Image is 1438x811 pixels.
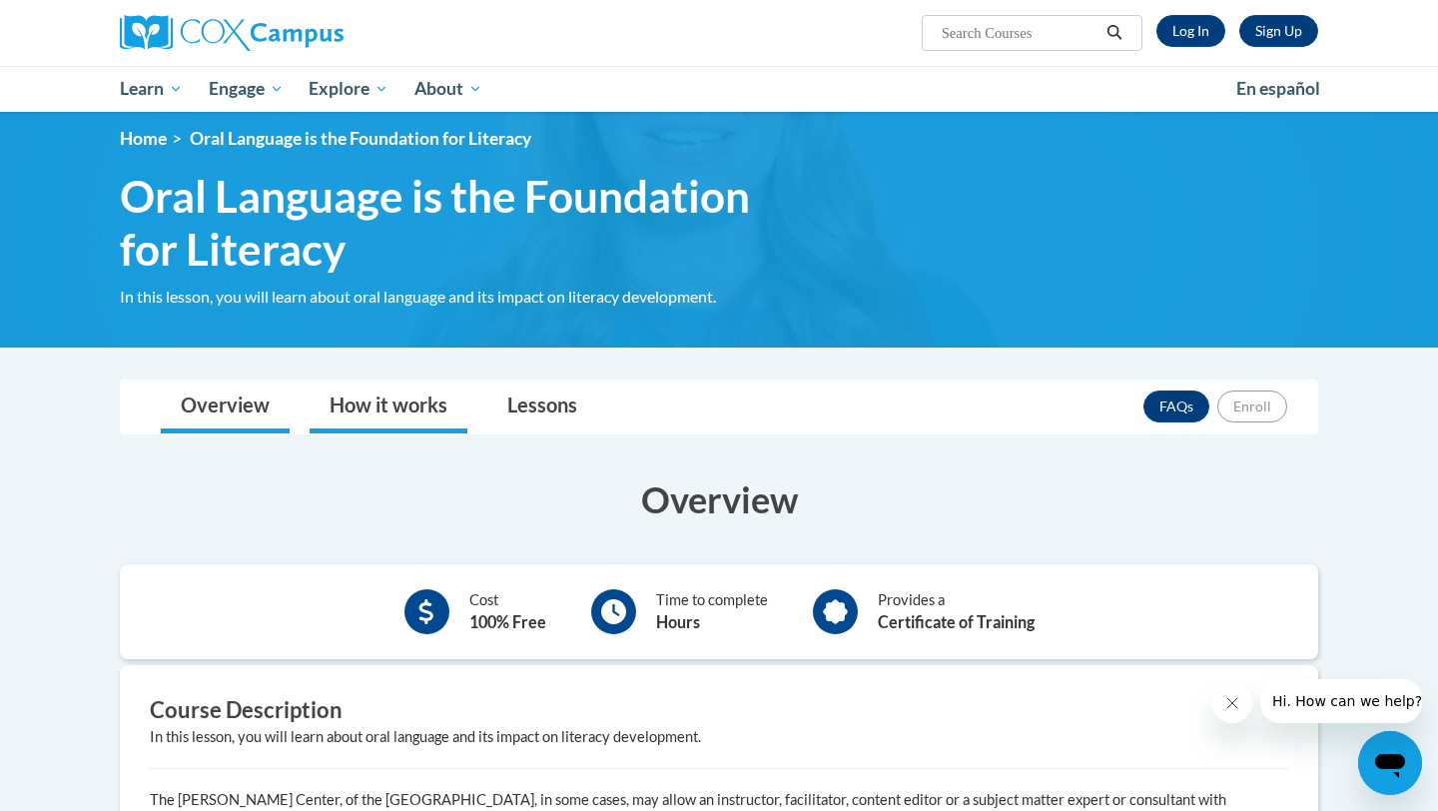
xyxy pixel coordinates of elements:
img: Cox Campus [120,15,344,51]
div: In this lesson, you will learn about oral language and its impact on literacy development. [150,726,1288,748]
span: En español [1236,78,1320,99]
button: Search [1099,21,1129,45]
a: Log In [1156,15,1225,47]
b: 100% Free [469,612,546,631]
a: Register [1239,15,1318,47]
a: FAQs [1143,391,1209,422]
iframe: Close message [1212,683,1252,723]
iframe: Button to launch messaging window [1358,731,1422,795]
iframe: Message from company [1260,679,1422,723]
span: Oral Language is the Foundation for Literacy [120,170,809,276]
a: En español [1223,68,1333,110]
div: In this lesson, you will learn about oral language and its impact on literacy development. [120,286,809,308]
div: Time to complete [656,589,768,634]
b: Hours [656,612,700,631]
b: Certificate of Training [878,612,1035,631]
div: Main menu [90,66,1348,112]
a: How it works [310,381,467,433]
input: Search Courses [940,21,1099,45]
h3: Overview [120,474,1318,524]
a: About [401,66,495,112]
a: Cox Campus [120,15,499,51]
span: About [414,77,482,101]
a: Home [120,128,167,149]
div: Provides a [878,589,1035,634]
a: Overview [161,381,290,433]
button: Enroll [1217,391,1287,422]
a: Engage [196,66,297,112]
div: Cost [469,589,546,634]
span: Learn [120,77,183,101]
span: Explore [309,77,388,101]
span: Engage [209,77,284,101]
a: Learn [107,66,196,112]
a: Explore [296,66,401,112]
a: Lessons [487,381,597,433]
span: Oral Language is the Foundation for Literacy [190,128,531,149]
h3: Course Description [150,695,1288,726]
